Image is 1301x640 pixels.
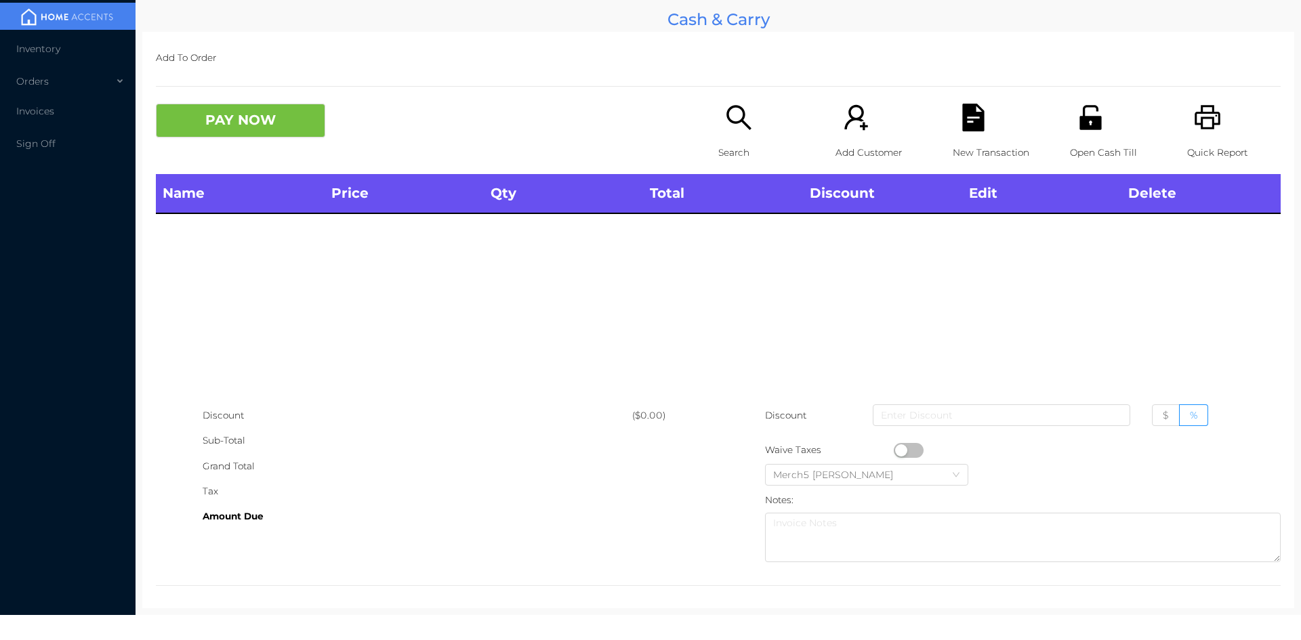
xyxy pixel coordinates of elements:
[873,404,1130,426] input: Enter Discount
[959,104,987,131] i: icon: file-text
[718,140,812,165] p: Search
[156,45,1281,70] p: Add To Order
[16,7,118,27] img: mainBanner
[16,105,54,117] span: Invoices
[725,104,753,131] i: icon: search
[962,174,1121,213] th: Edit
[1077,104,1104,131] i: icon: unlock
[773,465,907,485] div: Merch5 Lawrence
[203,454,632,479] div: Grand Total
[1163,409,1169,421] span: $
[1121,174,1281,213] th: Delete
[765,403,808,428] p: Discount
[953,140,1046,165] p: New Transaction
[156,174,325,213] th: Name
[632,403,718,428] div: ($0.00)
[142,7,1294,32] div: Cash & Carry
[16,137,56,150] span: Sign Off
[842,104,870,131] i: icon: user-add
[203,428,632,453] div: Sub-Total
[1187,140,1281,165] p: Quick Report
[643,174,802,213] th: Total
[203,479,632,504] div: Tax
[484,174,643,213] th: Qty
[803,174,962,213] th: Discount
[765,494,793,505] label: Notes:
[156,104,325,137] button: PAY NOW
[203,504,632,529] div: Amount Due
[1070,140,1163,165] p: Open Cash Till
[952,471,960,480] i: icon: down
[203,403,632,428] div: Discount
[16,43,60,55] span: Inventory
[1194,104,1222,131] i: icon: printer
[1190,409,1197,421] span: %
[325,174,484,213] th: Price
[765,438,894,463] div: Waive Taxes
[835,140,929,165] p: Add Customer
